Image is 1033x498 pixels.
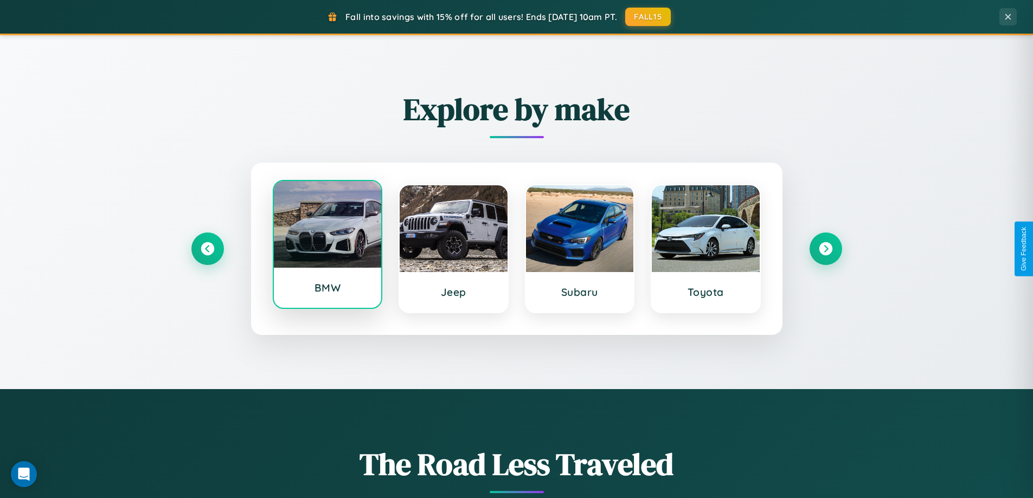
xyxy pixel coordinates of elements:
[285,281,371,294] h3: BMW
[625,8,671,26] button: FALL15
[11,461,37,487] div: Open Intercom Messenger
[410,286,497,299] h3: Jeep
[1020,227,1028,271] div: Give Feedback
[191,443,842,485] h1: The Road Less Traveled
[537,286,623,299] h3: Subaru
[191,88,842,130] h2: Explore by make
[345,11,617,22] span: Fall into savings with 15% off for all users! Ends [DATE] 10am PT.
[663,286,749,299] h3: Toyota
